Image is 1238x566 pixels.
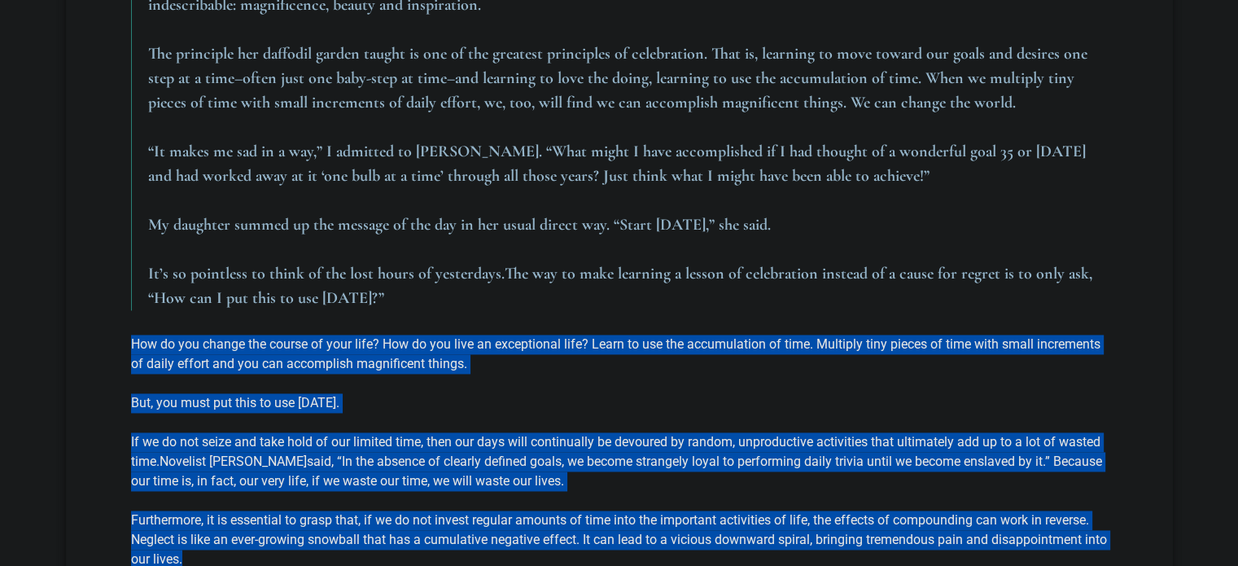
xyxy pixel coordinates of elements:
[148,142,1086,186] em: “It makes me sad in a way,” I admitted to [PERSON_NAME]. “What might I have accomplished if I had...
[148,264,1092,308] em: It’s so pointless to think of the lost hours of yesterdays.
[148,215,771,235] em: My daughter summed up the message of the day in her usual direct way. “Start [DATE],” she said.
[131,393,1108,413] p: But, you must put this to use [DATE].
[131,432,1108,491] p: If we do not seize and take hold of our limited time, then our days will continually be devoured ...
[131,335,1108,374] p: How do you change the course of your life? How do you live an exceptional life? Learn to use the ...
[160,454,307,469] a: Novelist [PERSON_NAME]
[148,264,1092,308] strong: The way to make learning a lesson of celebration instead of a cause for regret is to only ask, “H...
[148,44,1087,112] em: The principle her daffodil garden taught is one of the greatest principles of celebration. That i...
